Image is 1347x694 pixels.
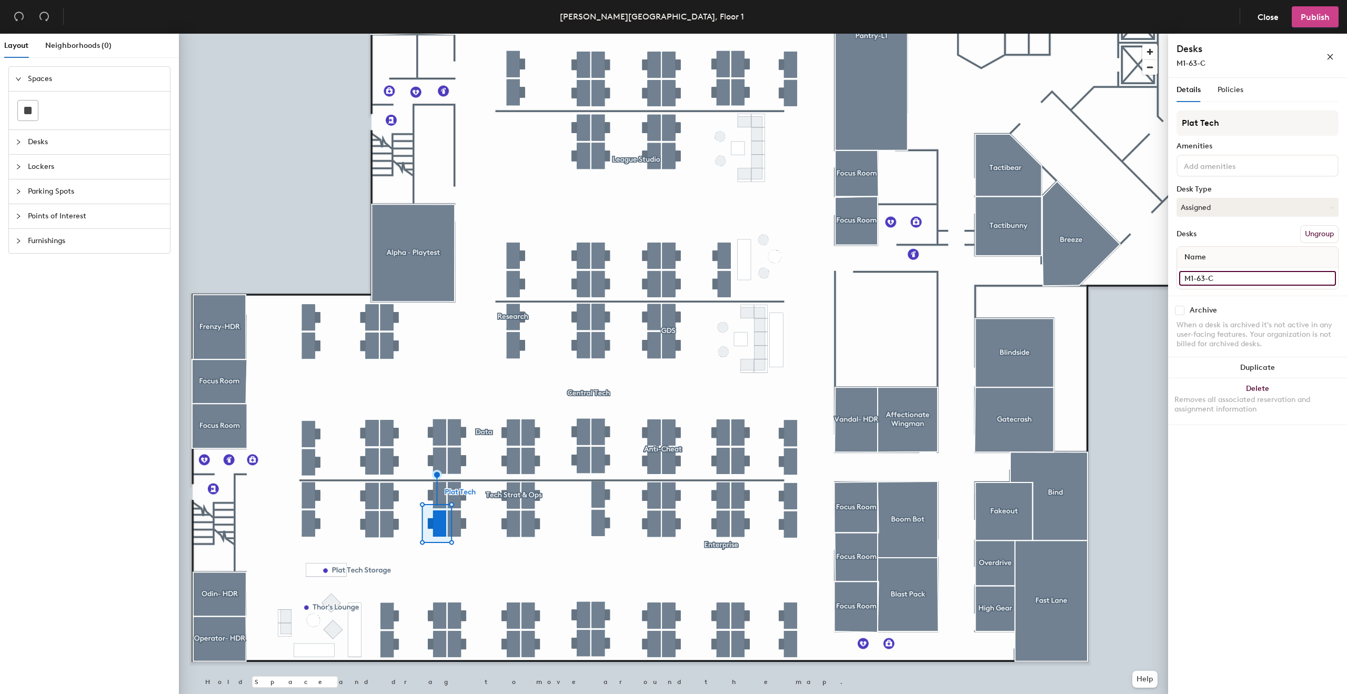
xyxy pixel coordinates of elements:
button: Publish [1292,6,1339,27]
span: Policies [1218,85,1243,94]
span: Lockers [28,155,164,179]
button: DeleteRemoves all associated reservation and assignment information [1168,378,1347,425]
span: M1-63-C [1177,59,1205,68]
h4: Desks [1177,42,1292,56]
span: Points of Interest [28,204,164,228]
span: Details [1177,85,1201,94]
span: Parking Spots [28,179,164,204]
button: Duplicate [1168,357,1347,378]
span: Neighborhoods (0) [45,41,112,50]
span: Layout [4,41,28,50]
button: Redo (⌘ + ⇧ + Z) [34,6,55,27]
button: Ungroup [1300,225,1339,243]
input: Add amenities [1182,159,1276,172]
span: collapsed [15,213,22,219]
div: Desks [1177,230,1197,238]
button: Assigned [1177,198,1339,217]
span: undo [14,11,24,22]
span: Publish [1301,12,1330,22]
span: Name [1179,248,1211,267]
span: Furnishings [28,229,164,253]
div: [PERSON_NAME][GEOGRAPHIC_DATA], Floor 1 [560,10,744,23]
span: Desks [28,130,164,154]
div: Removes all associated reservation and assignment information [1174,395,1341,414]
span: collapsed [15,139,22,145]
span: collapsed [15,238,22,244]
button: Help [1132,671,1158,688]
span: collapsed [15,164,22,170]
div: Archive [1190,306,1217,315]
span: collapsed [15,188,22,195]
span: Close [1258,12,1279,22]
input: Unnamed desk [1179,271,1336,286]
div: When a desk is archived it's not active in any user-facing features. Your organization is not bil... [1177,320,1339,349]
span: Spaces [28,67,164,91]
button: Close [1249,6,1288,27]
button: Undo (⌘ + Z) [8,6,29,27]
div: Desk Type [1177,185,1339,194]
span: close [1326,53,1334,61]
span: expanded [15,76,22,82]
div: Amenities [1177,142,1339,150]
